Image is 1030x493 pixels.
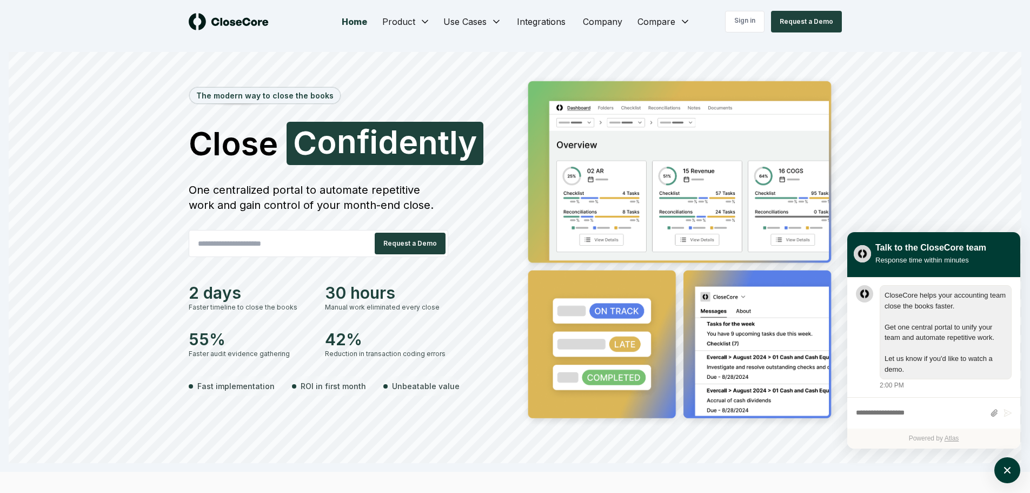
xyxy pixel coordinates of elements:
[293,127,317,159] span: C
[574,11,631,32] a: Company
[885,290,1007,374] div: atlas-message-text
[856,285,873,303] div: atlas-message-author-avatar
[325,303,448,312] div: Manual work eliminated every close
[990,409,998,418] button: Attach files by clicking or dropping files here
[771,11,842,32] button: Request a Demo
[376,11,437,32] button: Product
[438,126,449,159] span: t
[325,330,448,349] div: 42%
[189,349,312,359] div: Faster audit evidence gathering
[458,126,477,159] span: y
[197,380,275,392] span: Fast implementation
[847,232,1020,449] div: atlas-window
[875,241,986,254] div: Talk to the CloseCore team
[333,11,376,32] a: Home
[189,330,312,349] div: 55%
[189,182,448,213] div: One centralized portal to automate repetitive work and gain control of your month-end close.
[637,15,675,28] span: Compare
[189,13,269,30] img: logo
[378,126,398,158] span: d
[443,15,487,28] span: Use Cases
[856,403,1012,423] div: atlas-composer
[725,11,765,32] a: Sign in
[398,126,418,158] span: e
[880,380,904,390] div: 2:00 PM
[357,125,370,157] span: f
[631,11,697,32] button: Compare
[945,435,959,442] a: Atlas
[854,245,871,262] img: yblje5SQxOoZuw2TcITt_icon.png
[880,285,1012,379] div: atlas-message-bubble
[301,380,366,392] span: ROI in first month
[994,457,1020,483] button: atlas-launcher
[375,233,446,254] button: Request a Demo
[317,126,337,158] span: o
[189,127,278,160] span: Close
[437,11,508,32] button: Use Cases
[856,285,1012,390] div: atlas-message
[382,15,415,28] span: Product
[418,126,438,159] span: n
[880,285,1012,390] div: Monday, August 25, 2:00 PM
[189,283,312,303] div: 2 days
[370,126,378,158] span: i
[508,11,574,32] a: Integrations
[847,278,1020,449] div: atlas-ticket
[847,429,1020,449] div: Powered by
[325,283,448,303] div: 30 hours
[189,303,312,312] div: Faster timeline to close the books
[520,74,842,430] img: Jumbotron
[325,349,448,359] div: Reduction in transaction coding errors
[392,380,460,392] span: Unbeatable value
[875,254,986,266] div: Response time within minutes
[337,125,357,157] span: n
[190,88,340,103] div: The modern way to close the books
[449,126,458,159] span: l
